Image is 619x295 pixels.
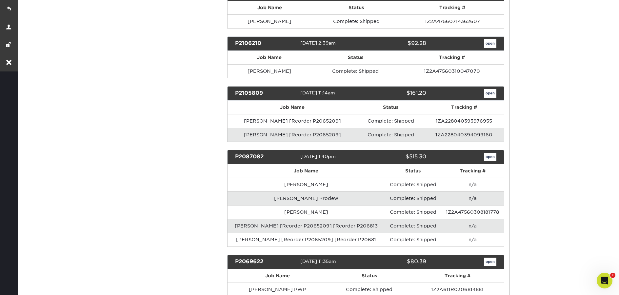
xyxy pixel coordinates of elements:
[311,64,400,78] td: Complete: Shipped
[385,178,441,191] td: Complete: Shipped
[230,153,300,161] div: P2087082
[328,269,411,283] th: Status
[484,153,496,161] a: open
[441,219,504,233] td: n/a
[484,89,496,98] a: open
[361,258,431,266] div: $80.39
[361,89,431,98] div: $161.20
[228,114,358,128] td: [PERSON_NAME] [Reorder P2065209]
[228,178,385,191] td: [PERSON_NAME]
[300,40,336,46] span: [DATE] 2:39am
[357,101,424,114] th: Status
[300,154,336,159] span: [DATE] 1:40pm
[385,233,441,246] td: Complete: Shipped
[228,191,385,205] td: [PERSON_NAME] Prodew
[361,39,431,48] div: $92.28
[228,219,385,233] td: [PERSON_NAME] [Reorder P2065209] [Reorder P206813
[385,205,441,219] td: Complete: Shipped
[230,89,300,98] div: P2105809
[385,164,441,178] th: Status
[228,128,358,142] td: [PERSON_NAME] [Reorder P2065209]
[361,153,431,161] div: $515.30
[484,258,496,266] a: open
[228,1,312,14] th: Job Name
[228,164,385,178] th: Job Name
[400,51,504,64] th: Tracking #
[300,259,336,264] span: [DATE] 11:35am
[441,191,504,205] td: n/a
[424,114,504,128] td: 1ZA228040393976955
[300,90,335,95] span: [DATE] 11:14am
[441,178,504,191] td: n/a
[484,39,496,48] a: open
[312,1,401,14] th: Status
[228,269,328,283] th: Job Name
[357,114,424,128] td: Complete: Shipped
[400,64,504,78] td: 1Z2A47560310047070
[230,258,300,266] div: P2069622
[228,205,385,219] td: [PERSON_NAME]
[401,1,504,14] th: Tracking #
[311,51,400,64] th: Status
[357,128,424,142] td: Complete: Shipped
[441,164,504,178] th: Tracking #
[228,101,358,114] th: Job Name
[228,64,311,78] td: [PERSON_NAME]
[411,269,504,283] th: Tracking #
[228,14,312,28] td: [PERSON_NAME]
[312,14,401,28] td: Complete: Shipped
[424,101,504,114] th: Tracking #
[401,14,504,28] td: 1Z2A47560714362607
[385,219,441,233] td: Complete: Shipped
[230,39,300,48] div: P2106210
[228,233,385,246] td: [PERSON_NAME] [Reorder P2065209] [Reorder P20681
[228,51,311,64] th: Job Name
[441,205,504,219] td: 1Z2A47560308181778
[441,233,504,246] td: n/a
[385,191,441,205] td: Complete: Shipped
[424,128,504,142] td: 1ZA228040394099160
[597,273,612,288] iframe: Intercom live chat
[610,273,615,278] span: 1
